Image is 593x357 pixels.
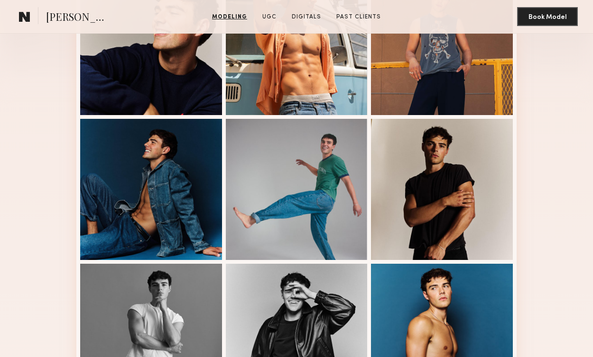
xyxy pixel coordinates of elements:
a: Past Clients [333,13,385,21]
button: Book Model [517,7,578,26]
a: Digitals [288,13,325,21]
a: UGC [259,13,280,21]
a: Book Model [517,12,578,20]
span: [PERSON_NAME] [46,9,112,26]
a: Modeling [208,13,251,21]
